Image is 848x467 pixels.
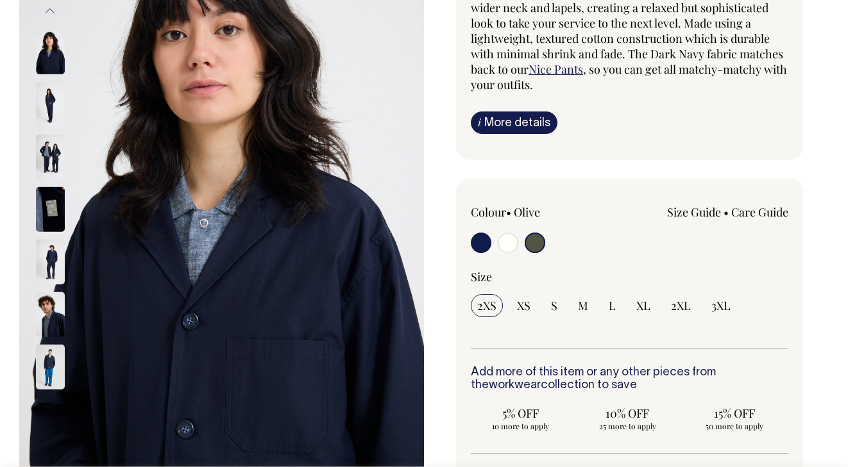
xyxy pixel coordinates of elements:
img: dark-navy [36,239,65,284]
img: dark-navy [36,291,65,336]
input: 15% OFF 50 more to apply [685,402,784,435]
span: 10 more to apply [477,421,564,431]
button: Next [40,393,60,422]
input: 2XL [665,294,697,317]
span: XL [636,298,650,313]
span: i [478,115,481,129]
span: 10% OFF [584,406,671,421]
img: dark-navy [36,29,65,74]
h6: Add more of this item or any other pieces from the collection to save [471,366,788,392]
input: 10% OFF 25 more to apply [578,402,677,435]
span: 15% OFF [691,406,778,421]
input: S [545,294,564,317]
img: dark-navy [36,186,65,231]
span: 25 more to apply [584,421,671,431]
a: workwear [489,380,541,391]
input: M [572,294,595,317]
input: L [602,294,622,317]
a: Size Guide [667,204,721,220]
span: , so you can get all matchy-matchy with your outfits. [471,61,787,92]
label: Olive [514,204,540,220]
img: dark-navy [36,81,65,126]
input: XL [630,294,657,317]
input: 3XL [705,294,737,317]
a: Nice Pants [529,61,583,77]
span: M [578,298,588,313]
a: Care Guide [731,204,788,220]
span: XS [517,298,530,313]
span: 2XS [477,298,496,313]
div: Size [471,269,788,284]
span: 3XL [711,298,731,313]
img: dark-navy [36,344,65,389]
span: 2XL [671,298,691,313]
span: • [724,204,729,220]
div: Colour [471,204,598,220]
a: iMore details [471,111,557,134]
span: • [506,204,511,220]
span: L [609,298,616,313]
span: 50 more to apply [691,421,778,431]
input: 2XS [471,294,503,317]
input: XS [511,294,537,317]
span: S [551,298,557,313]
input: 5% OFF 10 more to apply [471,402,570,435]
img: dark-navy [36,134,65,179]
span: 5% OFF [477,406,564,421]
